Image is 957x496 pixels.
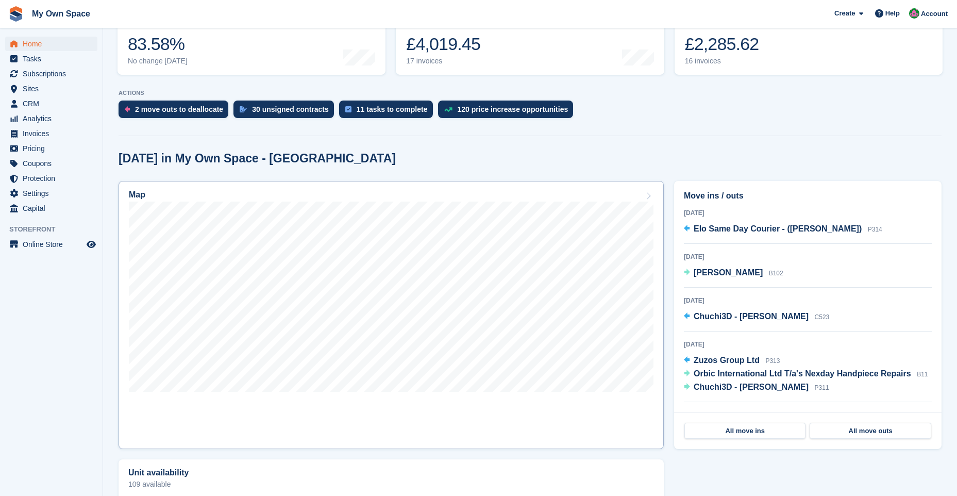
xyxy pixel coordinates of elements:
[694,356,760,365] span: Zuzos Group Ltd
[684,410,932,420] div: [DATE]
[23,201,85,216] span: Capital
[5,156,97,171] a: menu
[5,186,97,201] a: menu
[23,156,85,171] span: Coupons
[684,296,932,305] div: [DATE]
[834,8,855,19] span: Create
[675,9,943,75] a: Awaiting payment £2,285.62 16 invoices
[357,105,428,113] div: 11 tasks to complete
[684,208,932,218] div: [DATE]
[119,90,942,96] p: ACTIONS
[128,468,189,477] h2: Unit availability
[23,111,85,126] span: Analytics
[339,101,438,123] a: 11 tasks to complete
[684,423,805,439] a: All move ins
[769,270,783,277] span: B102
[23,237,85,252] span: Online Store
[815,313,830,321] span: C523
[694,369,911,378] span: Orbic International Ltd T/a's Nexday Handpiece Repairs
[117,9,385,75] a: Occupancy 83.58% No change [DATE]
[23,171,85,186] span: Protection
[129,190,145,200] h2: Map
[28,5,94,22] a: My Own Space
[684,267,783,280] a: [PERSON_NAME] B102
[119,181,664,449] a: Map
[233,101,339,123] a: 30 unsigned contracts
[684,340,932,349] div: [DATE]
[23,186,85,201] span: Settings
[5,141,97,156] a: menu
[694,383,809,391] span: Chuchi3D - [PERSON_NAME]
[23,52,85,66] span: Tasks
[406,34,483,55] div: £4,019.45
[5,81,97,96] a: menu
[5,96,97,111] a: menu
[5,37,97,51] a: menu
[5,52,97,66] a: menu
[765,357,780,365] span: P313
[240,106,247,112] img: contract_signature_icon-13c848040528278c33f63329250d36e43548de30e8caae1d1a13099fd9432cc5.svg
[917,371,928,378] span: B11
[252,105,329,113] div: 30 unsigned contracts
[810,423,931,439] a: All move outs
[5,126,97,141] a: menu
[119,101,233,123] a: 2 move outs to deallocate
[23,126,85,141] span: Invoices
[921,9,948,19] span: Account
[909,8,919,19] img: Lucy Parry
[684,190,932,202] h2: Move ins / outs
[128,481,654,488] p: 109 available
[885,8,900,19] span: Help
[438,101,579,123] a: 120 price increase opportunities
[5,171,97,186] a: menu
[684,381,829,394] a: Chuchi3D - [PERSON_NAME] P311
[23,81,85,96] span: Sites
[128,57,188,65] div: No change [DATE]
[694,312,809,321] span: Chuchi3D - [PERSON_NAME]
[458,105,568,113] div: 120 price increase opportunities
[23,37,85,51] span: Home
[684,223,882,236] a: Elo Same Day Courier - ([PERSON_NAME]) P314
[684,252,932,261] div: [DATE]
[684,310,829,324] a: Chuchi3D - [PERSON_NAME] C523
[23,67,85,81] span: Subscriptions
[396,9,664,75] a: Month-to-date sales £4,019.45 17 invoices
[8,6,24,22] img: stora-icon-8386f47178a22dfd0bd8f6a31ec36ba5ce8667c1dd55bd0f319d3a0aa187defe.svg
[684,354,780,368] a: Zuzos Group Ltd P313
[128,34,188,55] div: 83.58%
[345,106,351,112] img: task-75834270c22a3079a89374b754ae025e5fb1db73e45f91037f5363f120a921f8.svg
[23,141,85,156] span: Pricing
[685,57,759,65] div: 16 invoices
[85,238,97,251] a: Preview store
[9,224,103,235] span: Storefront
[815,384,829,391] span: P311
[868,226,882,233] span: P314
[5,201,97,216] a: menu
[685,34,759,55] div: £2,285.62
[5,237,97,252] a: menu
[406,57,483,65] div: 17 invoices
[125,106,130,112] img: move_outs_to_deallocate_icon-f764333ba52eb49d3ac5e1228854f67142a1ed5810a6f6cc68b1a99e826820c5.svg
[5,111,97,126] a: menu
[444,107,452,112] img: price_increase_opportunities-93ffe204e8149a01c8c9dc8f82e8f89637d9d84a8eef4429ea346261dce0b2c0.svg
[694,268,763,277] span: [PERSON_NAME]
[135,105,223,113] div: 2 move outs to deallocate
[684,368,928,381] a: Orbic International Ltd T/a's Nexday Handpiece Repairs B11
[694,224,862,233] span: Elo Same Day Courier - ([PERSON_NAME])
[5,67,97,81] a: menu
[119,152,396,166] h2: [DATE] in My Own Space - [GEOGRAPHIC_DATA]
[23,96,85,111] span: CRM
